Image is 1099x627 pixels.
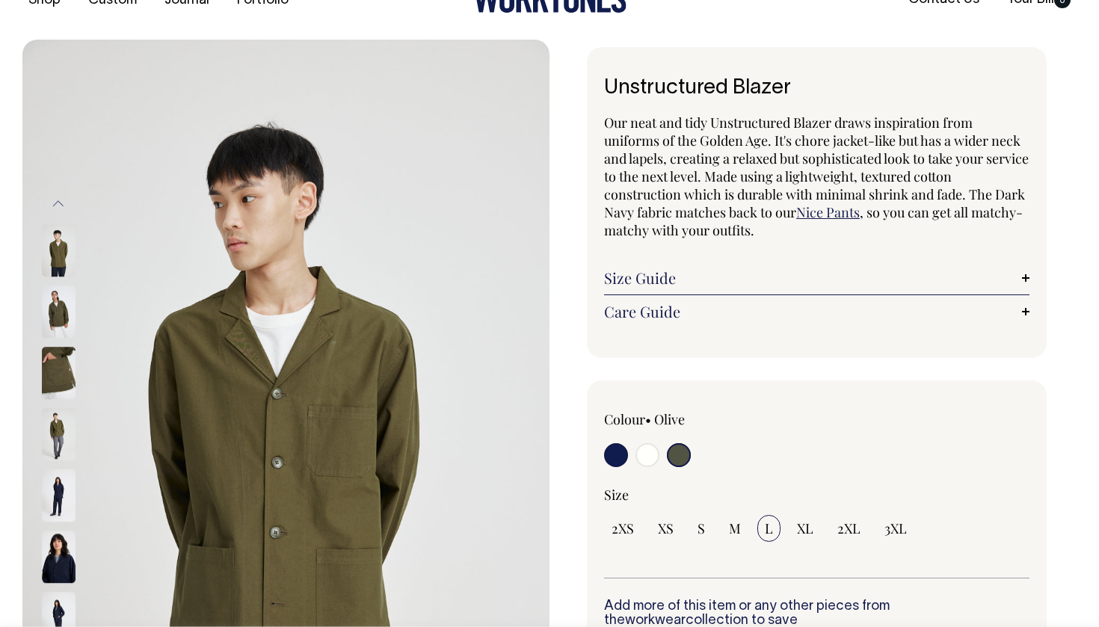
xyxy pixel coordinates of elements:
[604,77,1029,100] h1: Unstructured Blazer
[721,515,748,542] input: M
[42,409,76,461] img: olive
[877,515,914,542] input: 3XL
[604,486,1029,504] div: Size
[757,515,781,542] input: L
[625,614,686,627] a: workwear
[42,286,76,339] img: olive
[797,519,813,537] span: XL
[604,269,1029,287] a: Size Guide
[42,531,76,584] img: dark-navy
[604,515,641,542] input: 2XS
[42,348,76,400] img: olive
[654,410,685,428] label: Olive
[42,225,76,277] img: olive
[42,470,76,522] img: dark-navy
[765,519,773,537] span: L
[604,114,1029,221] span: Our neat and tidy Unstructured Blazer draws inspiration from uniforms of the Golden Age. It's cho...
[645,410,651,428] span: •
[796,203,860,221] a: Nice Pants
[698,519,705,537] span: S
[658,519,674,537] span: XS
[789,515,821,542] input: XL
[830,515,868,542] input: 2XL
[690,515,712,542] input: S
[837,519,861,537] span: 2XL
[729,519,741,537] span: M
[604,410,775,428] div: Colour
[47,187,70,220] button: Previous
[650,515,681,542] input: XS
[604,303,1029,321] a: Care Guide
[884,519,907,537] span: 3XL
[604,203,1023,239] span: , so you can get all matchy-matchy with your outfits.
[612,519,634,537] span: 2XS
